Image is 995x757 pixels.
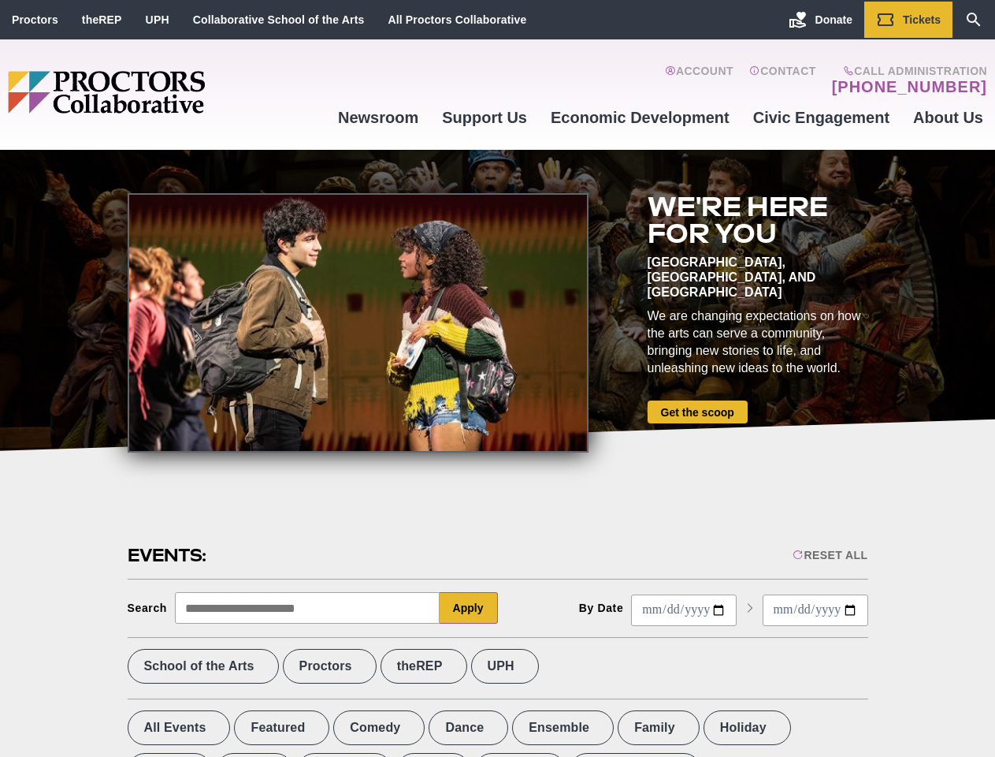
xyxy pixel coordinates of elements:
a: Proctors [12,13,58,26]
div: By Date [579,602,624,614]
label: All Events [128,710,231,745]
label: Family [618,710,700,745]
label: Featured [234,710,329,745]
label: Ensemble [512,710,614,745]
a: Tickets [864,2,952,38]
a: [PHONE_NUMBER] [832,77,987,96]
label: Proctors [283,649,377,684]
a: Support Us [430,96,539,139]
a: Donate [777,2,864,38]
a: All Proctors Collaborative [388,13,526,26]
a: Civic Engagement [741,96,901,139]
span: Donate [815,13,852,26]
a: Search [952,2,995,38]
a: Collaborative School of the Arts [193,13,365,26]
div: Reset All [793,549,867,561]
h2: We're here for you [648,193,868,247]
span: Call Administration [827,65,987,77]
a: Get the scoop [648,401,748,423]
span: Tickets [903,13,941,26]
a: UPH [146,13,169,26]
h2: Events: [128,543,209,568]
a: Account [665,65,733,96]
label: theREP [381,649,467,684]
div: [GEOGRAPHIC_DATA], [GEOGRAPHIC_DATA], and [GEOGRAPHIC_DATA] [648,255,868,300]
label: UPH [471,649,539,684]
div: We are changing expectations on how the arts can serve a community, bringing new stories to life,... [648,308,868,377]
label: Dance [429,710,508,745]
img: Proctors logo [8,71,326,114]
label: Comedy [333,710,425,745]
a: Economic Development [539,96,741,139]
label: Holiday [704,710,791,745]
a: About Us [901,96,995,139]
a: Contact [749,65,816,96]
div: Search [128,602,168,614]
a: Newsroom [326,96,430,139]
a: theREP [82,13,122,26]
label: School of the Arts [128,649,279,684]
button: Apply [440,592,498,624]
